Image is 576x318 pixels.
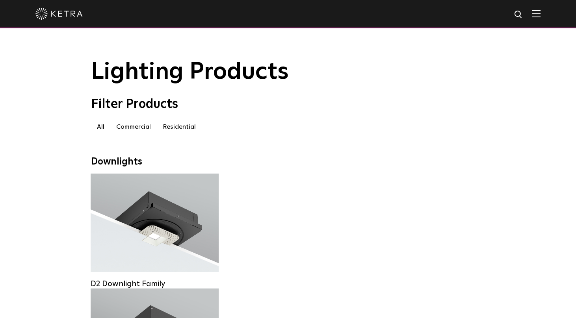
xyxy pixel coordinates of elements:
[35,8,83,20] img: ketra-logo-2019-white
[91,279,219,288] div: D2 Downlight Family
[157,120,202,134] label: Residential
[514,10,524,20] img: search icon
[91,97,485,112] div: Filter Products
[91,156,485,168] div: Downlights
[532,10,541,17] img: Hamburger%20Nav.svg
[91,60,289,84] span: Lighting Products
[91,174,219,277] a: D2 Downlight Family Lumen Output:1200Colors:White / Black / Gloss Black / Silver / Bronze / Silve...
[110,120,157,134] label: Commercial
[91,120,110,134] label: All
